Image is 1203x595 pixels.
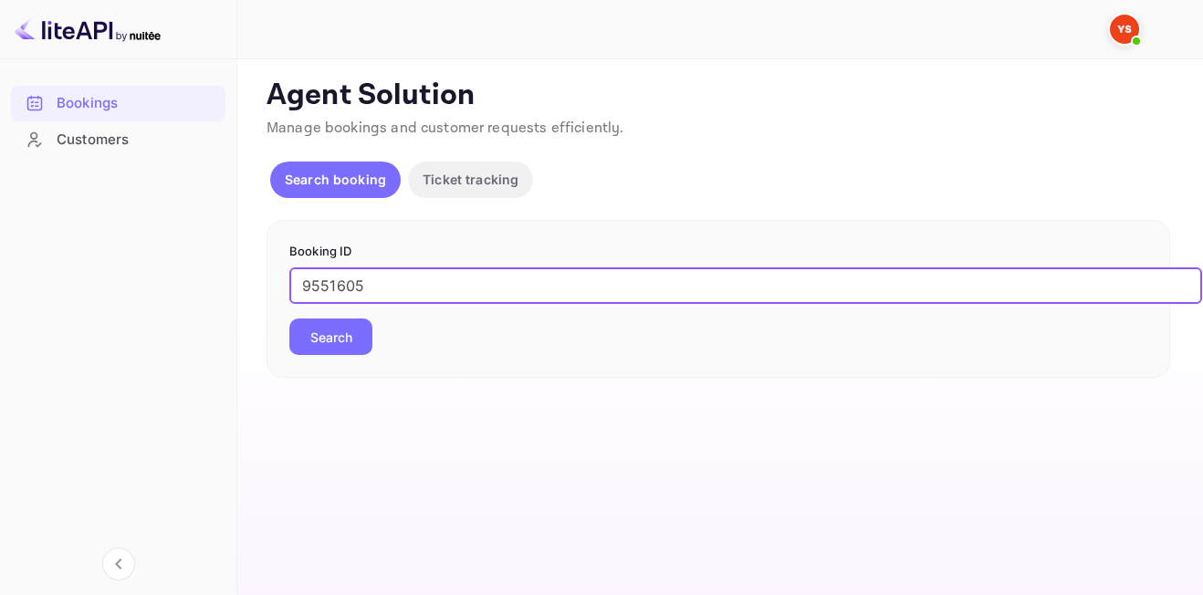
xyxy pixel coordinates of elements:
div: Customers [57,130,216,151]
p: Booking ID [289,243,1147,261]
p: Search booking [285,170,386,189]
input: Enter Booking ID (e.g., 63782194) [289,267,1202,304]
button: Collapse navigation [102,548,135,580]
button: Search [289,318,372,355]
div: Bookings [57,93,216,114]
span: Manage bookings and customer requests efficiently. [267,119,624,138]
img: Yandex Support [1110,15,1139,44]
a: Bookings [11,86,225,120]
img: LiteAPI logo [15,15,161,44]
div: Bookings [11,86,225,121]
p: Agent Solution [267,78,1170,114]
div: Customers [11,122,225,158]
p: Ticket tracking [423,170,518,189]
a: Customers [11,122,225,156]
